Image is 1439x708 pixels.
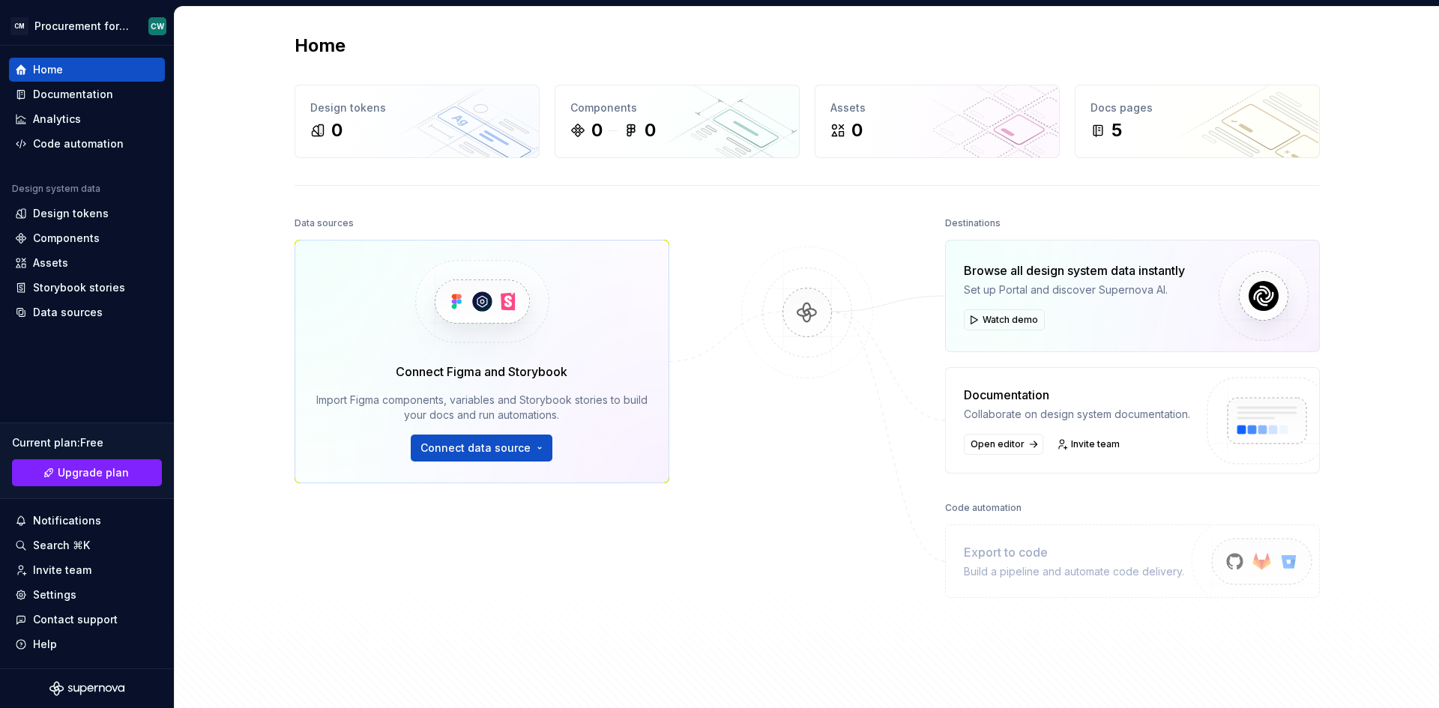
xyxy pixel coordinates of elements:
[9,251,165,275] a: Assets
[964,309,1045,330] button: Watch demo
[555,85,800,158] a: Components00
[9,509,165,533] button: Notifications
[964,386,1190,404] div: Documentation
[33,231,100,246] div: Components
[1052,434,1126,455] a: Invite team
[12,183,100,195] div: Design system data
[33,305,103,320] div: Data sources
[945,213,1001,234] div: Destinations
[964,564,1184,579] div: Build a pipeline and automate code delivery.
[9,226,165,250] a: Components
[33,255,68,270] div: Assets
[34,19,130,34] div: Procurement for Oversea Offices
[33,513,101,528] div: Notifications
[570,100,784,115] div: Components
[396,363,567,381] div: Connect Figma and Storybook
[3,10,171,42] button: CMProcurement for Oversea OfficesCW
[33,62,63,77] div: Home
[9,132,165,156] a: Code automation
[1090,100,1304,115] div: Docs pages
[316,393,648,423] div: Import Figma components, variables and Storybook stories to build your docs and run automations.
[33,612,118,627] div: Contact support
[1071,438,1120,450] span: Invite team
[33,280,125,295] div: Storybook stories
[33,206,109,221] div: Design tokens
[964,434,1043,455] a: Open editor
[33,136,124,151] div: Code automation
[310,100,524,115] div: Design tokens
[945,497,1022,518] div: Code automation
[591,118,603,142] div: 0
[12,435,162,450] div: Current plan : Free
[33,587,76,602] div: Settings
[12,459,162,486] a: Upgrade plan
[151,20,164,32] div: CW
[1111,118,1122,142] div: 5
[9,608,165,632] button: Contact support
[964,261,1185,279] div: Browse all design system data instantly
[645,118,656,142] div: 0
[33,538,90,553] div: Search ⌘K
[830,100,1044,115] div: Assets
[295,213,354,234] div: Data sources
[33,87,113,102] div: Documentation
[9,58,165,82] a: Home
[9,82,165,106] a: Documentation
[58,465,129,480] span: Upgrade plan
[964,543,1184,561] div: Export to code
[33,563,91,578] div: Invite team
[420,441,531,456] span: Connect data source
[295,34,346,58] h2: Home
[10,17,28,35] div: CM
[331,118,343,142] div: 0
[9,583,165,607] a: Settings
[851,118,863,142] div: 0
[1075,85,1320,158] a: Docs pages5
[964,282,1185,297] div: Set up Portal and discover Supernova AI.
[411,435,552,462] button: Connect data source
[33,637,57,652] div: Help
[971,438,1025,450] span: Open editor
[9,533,165,557] button: Search ⌘K
[9,558,165,582] a: Invite team
[295,85,540,158] a: Design tokens0
[9,632,165,656] button: Help
[9,276,165,300] a: Storybook stories
[964,407,1190,422] div: Collaborate on design system documentation.
[9,107,165,131] a: Analytics
[815,85,1060,158] a: Assets0
[9,202,165,226] a: Design tokens
[983,314,1038,326] span: Watch demo
[9,300,165,324] a: Data sources
[49,681,124,696] svg: Supernova Logo
[33,112,81,127] div: Analytics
